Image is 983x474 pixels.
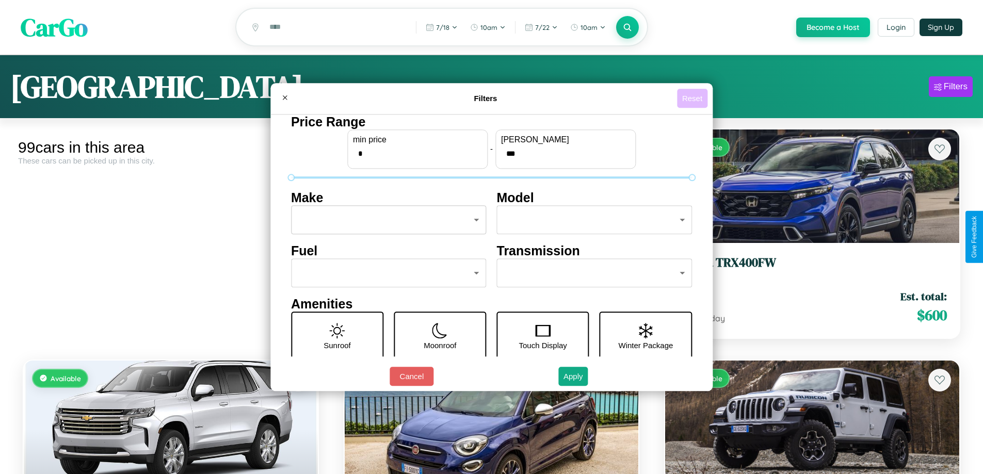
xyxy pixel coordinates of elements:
span: Est. total: [900,289,947,304]
h1: [GEOGRAPHIC_DATA] [10,66,303,108]
h4: Model [497,190,692,205]
span: 10am [581,23,598,31]
span: / day [703,313,725,323]
h4: Make [291,190,487,205]
button: Cancel [390,367,433,386]
h4: Transmission [497,243,692,258]
span: Available [51,374,81,383]
p: Touch Display [519,338,567,352]
span: 7 / 22 [535,23,550,31]
span: 7 / 18 [436,23,449,31]
button: Filters [929,76,973,97]
button: Sign Up [920,19,962,36]
button: 10am [465,19,511,36]
button: Apply [558,367,588,386]
div: These cars can be picked up in this city. [18,156,324,165]
p: Winter Package [619,338,673,352]
h4: Fuel [291,243,487,258]
h4: Price Range [291,115,692,129]
span: CarGo [21,10,88,44]
h3: Honda TRX400FW [678,255,947,270]
h4: Amenities [291,297,692,312]
div: Give Feedback [971,216,978,258]
p: - [490,142,493,156]
button: 7/18 [421,19,463,36]
h4: Filters [294,94,677,103]
span: $ 600 [917,305,947,325]
button: Become a Host [796,18,870,37]
button: 10am [565,19,611,36]
div: 99 cars in this area [18,139,324,156]
button: 7/22 [520,19,563,36]
p: Moonroof [424,338,456,352]
p: Sunroof [324,338,351,352]
button: Login [878,18,914,37]
div: Filters [944,81,968,92]
label: [PERSON_NAME] [501,135,630,144]
a: Honda TRX400FW2021 [678,255,947,281]
span: 10am [480,23,497,31]
label: min price [353,135,482,144]
button: Reset [677,89,707,108]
